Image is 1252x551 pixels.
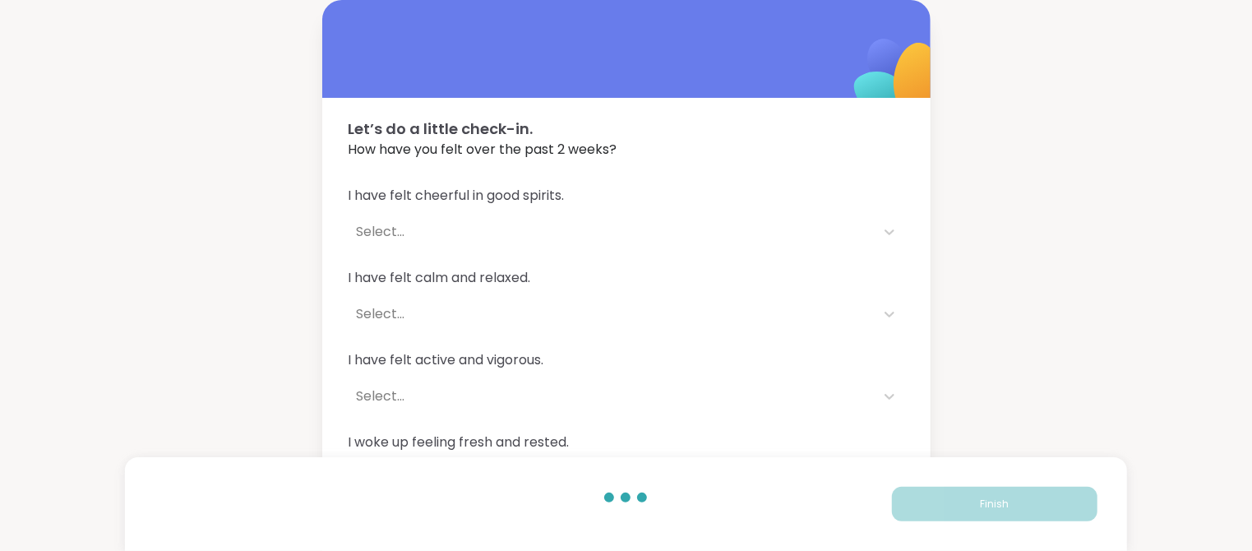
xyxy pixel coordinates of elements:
[349,350,904,370] span: I have felt active and vigorous.
[349,140,904,160] span: How have you felt over the past 2 weeks?
[357,387,866,406] div: Select...
[349,118,904,140] span: Let’s do a little check-in.
[357,304,866,324] div: Select...
[892,487,1097,521] button: Finish
[349,186,904,206] span: I have felt cheerful in good spirits.
[980,497,1009,512] span: Finish
[357,222,866,242] div: Select...
[349,433,904,452] span: I woke up feeling fresh and rested.
[349,268,904,288] span: I have felt calm and relaxed.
